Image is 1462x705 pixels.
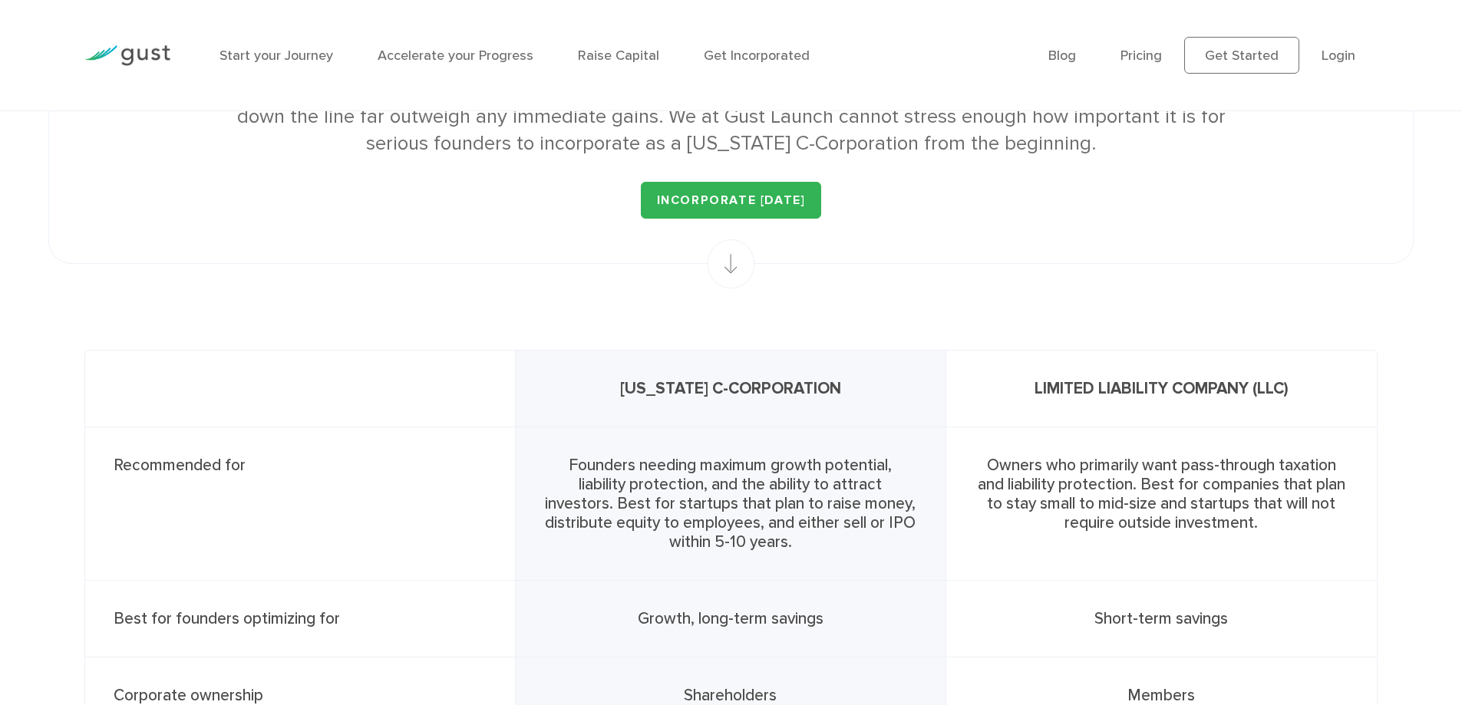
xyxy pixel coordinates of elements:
[1322,48,1355,64] a: Login
[641,182,822,219] a: INCORPORATE [DATE]
[1120,48,1162,64] a: Pricing
[704,48,810,64] a: Get Incorporated
[946,427,1377,581] div: Owners who primarily want pass-through taxation and liability protection. Best for companies that...
[578,48,659,64] a: Raise Capital
[516,581,946,657] div: Growth, long-term savings
[946,351,1377,427] div: LIMITED LIABILITY COMPANY (LLC)
[85,581,516,657] div: Best for founders optimizing for
[516,427,946,581] div: Founders needing maximum growth potential, liability protection, and the ability to attract inves...
[84,45,170,66] img: Gust Logo
[378,48,533,64] a: Accelerate your Progress
[516,351,946,427] div: [US_STATE] C-CORPORATION
[1048,48,1076,64] a: Blog
[85,427,516,581] div: Recommended for
[946,581,1377,657] div: Short-term savings
[219,48,333,64] a: Start your Journey
[1184,37,1299,74] a: Get Started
